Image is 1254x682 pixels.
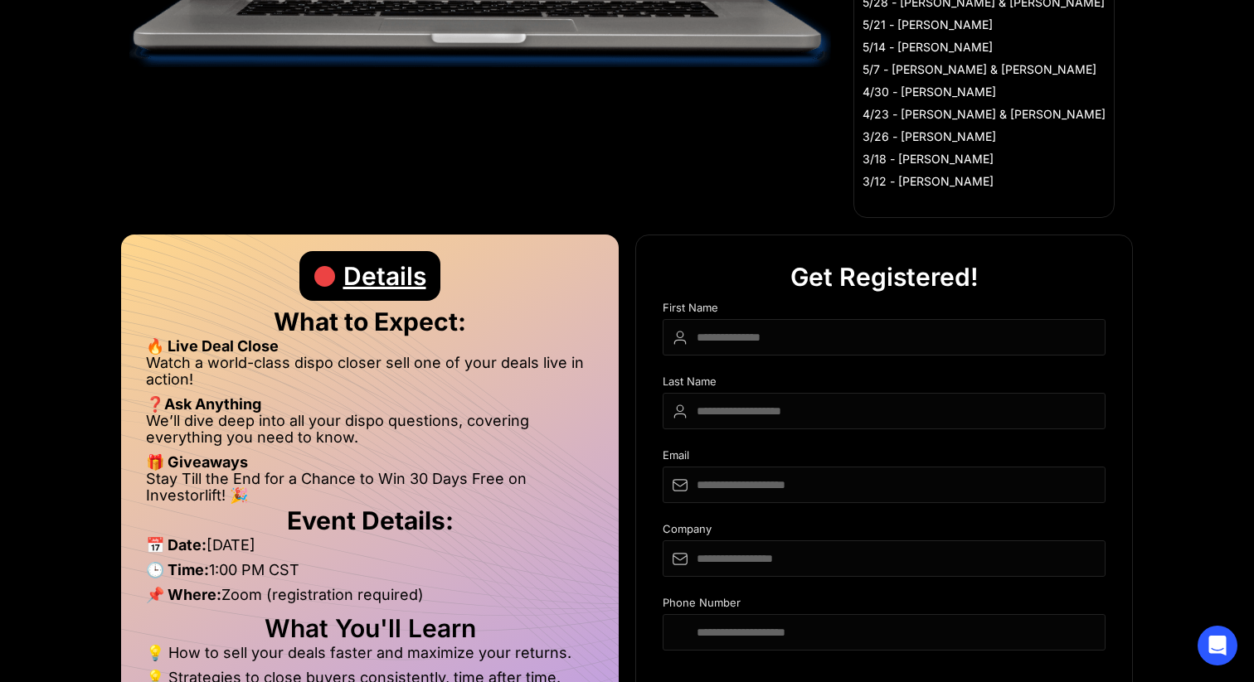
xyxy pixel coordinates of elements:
h2: What You'll Learn [146,620,594,636]
li: Zoom (registration required) [146,587,594,612]
strong: Event Details: [287,505,454,535]
strong: 🕒 Time: [146,561,209,578]
li: Stay Till the End for a Chance to Win 30 Days Free on Investorlift! 🎉 [146,471,594,504]
li: Watch a world-class dispo closer sell one of your deals live in action! [146,355,594,396]
div: Email [663,449,1106,467]
strong: 🔥 Live Deal Close [146,337,279,355]
strong: 🎁 Giveaways [146,453,248,471]
div: Get Registered! [790,252,979,302]
div: Last Name [663,375,1106,393]
strong: 📅 Date: [146,536,207,554]
li: We’ll dive deep into all your dispo questions, covering everything you need to know. [146,413,594,454]
li: 1:00 PM CST [146,562,594,587]
li: [DATE] [146,537,594,562]
div: Phone Number [663,597,1106,614]
li: 💡 How to sell your deals faster and maximize your returns. [146,645,594,670]
strong: 📌 Where: [146,586,221,603]
strong: ❓Ask Anything [146,395,261,413]
div: Details [343,251,426,301]
div: Company [663,523,1106,540]
strong: What to Expect: [274,307,466,336]
div: Open Intercom Messenger [1198,626,1237,665]
div: First Name [663,302,1106,319]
